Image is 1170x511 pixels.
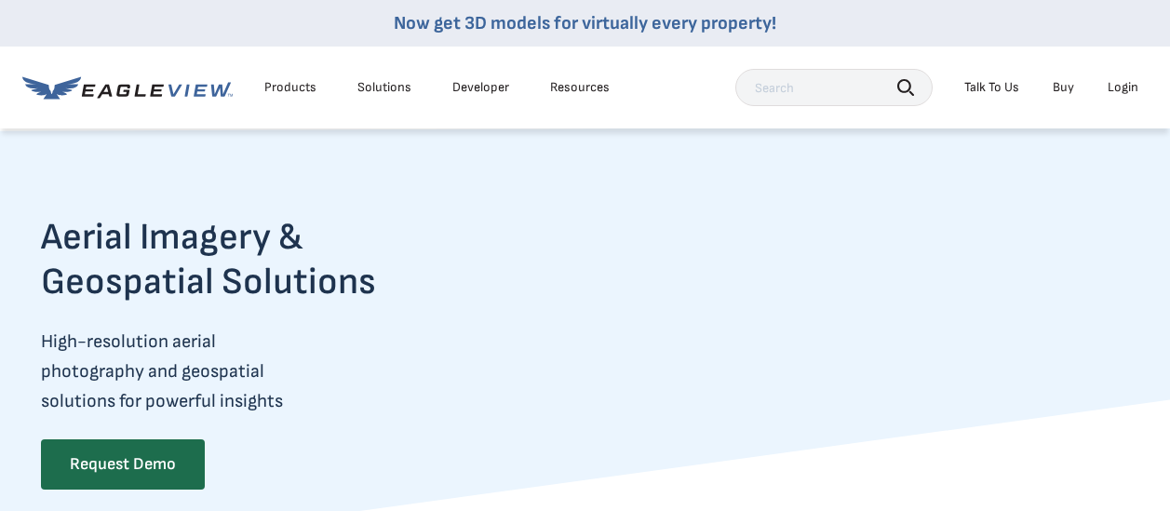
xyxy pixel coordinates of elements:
[452,79,509,96] a: Developer
[550,79,610,96] div: Resources
[41,327,449,416] p: High-resolution aerial photography and geospatial solutions for powerful insights
[41,215,449,304] h2: Aerial Imagery & Geospatial Solutions
[357,79,411,96] div: Solutions
[1053,79,1074,96] a: Buy
[41,439,205,490] a: Request Demo
[264,79,316,96] div: Products
[735,69,933,106] input: Search
[1108,79,1138,96] div: Login
[394,12,776,34] a: Now get 3D models for virtually every property!
[964,79,1019,96] div: Talk To Us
